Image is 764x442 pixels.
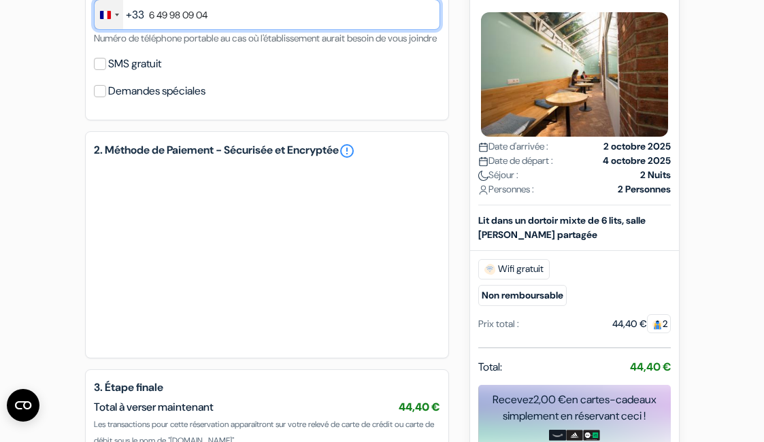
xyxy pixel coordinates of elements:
[108,82,205,101] label: Demandes spéciales
[652,320,663,330] img: guest.svg
[583,430,600,441] img: uber-uber-eats-card.png
[478,316,519,330] div: Prix total :
[478,182,534,196] span: Personnes :
[640,167,671,182] strong: 2 Nuits
[612,316,671,330] div: 44,40 €
[108,54,161,73] label: SMS gratuit
[478,142,488,152] img: calendar.svg
[399,400,440,414] span: 44,40 €
[647,313,671,333] span: 2
[478,391,671,424] div: Recevez en cartes-cadeaux simplement en réservant ceci !
[7,389,39,422] button: Ouvrir le widget CMP
[94,381,440,394] h5: 3. Étape finale
[126,7,144,23] div: +33
[478,171,488,181] img: moon.svg
[566,430,583,441] img: adidas-card.png
[549,429,566,440] img: amazon-card-no-text.png
[107,178,427,333] iframe: Cadre de saisie sécurisé pour le paiement
[478,358,502,375] span: Total:
[339,143,355,159] a: error_outline
[478,156,488,167] img: calendar.svg
[478,153,553,167] span: Date de départ :
[94,400,214,414] span: Total à verser maintenant
[478,185,488,195] img: user_icon.svg
[533,392,566,406] span: 2,00 €
[618,182,671,196] strong: 2 Personnes
[94,143,440,159] h5: 2. Méthode de Paiement - Sécurisée et Encryptée
[94,32,437,44] small: Numéro de téléphone portable au cas où l'établissement aurait besoin de vous joindre
[603,139,671,153] strong: 2 octobre 2025
[478,284,567,305] small: Non remboursable
[478,258,550,279] span: Wifi gratuit
[630,359,671,373] strong: 44,40 €
[603,153,671,167] strong: 4 octobre 2025
[478,139,548,153] span: Date d'arrivée :
[478,214,646,240] b: Lit dans un dortoir mixte de 6 lits, salle [PERSON_NAME] partagée
[484,263,495,274] img: free_wifi.svg
[478,167,518,182] span: Séjour :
